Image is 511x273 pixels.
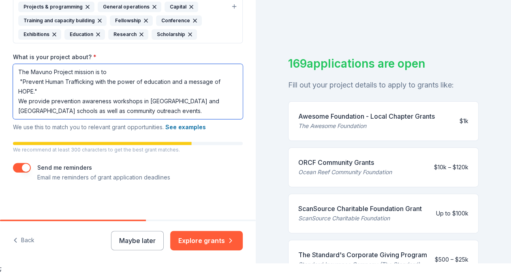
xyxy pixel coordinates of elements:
div: ORCF Community Grants [298,158,392,167]
div: Up to $100k [436,209,468,218]
div: Training and capacity building [18,15,107,26]
p: We recommend at least 300 characters to get the best grant matches. [13,147,243,153]
div: Fill out your project details to apply to grants like: [288,79,479,92]
textarea: The Mavuno Project mission is to "Prevent Human Trafficking with the power of education and a mes... [13,64,243,119]
div: Conference [156,15,202,26]
button: Back [13,232,34,249]
div: Capital [165,2,198,12]
span: We use this to match you to relevant grant opportunities. [13,124,206,130]
button: Maybe later [111,231,164,250]
div: $10k – $120k [434,162,468,172]
div: The Standard's Corporate Giving Program [298,250,427,260]
div: 169 applications are open [288,55,479,72]
button: See examples [165,122,206,132]
label: What is your project about? [13,53,96,61]
button: Explore grants [170,231,243,250]
div: ScanSource Charitable Foundation [298,213,422,223]
div: The Awesome Foundation [298,121,435,131]
div: Exhibitions [18,29,61,40]
div: Fellowship [110,15,153,26]
div: $1k [460,116,468,126]
div: Education [64,29,105,40]
div: $500 – $25k [435,255,468,264]
label: Send me reminders [37,164,92,171]
div: Standard Insurance Company (The Standard) [298,260,427,269]
div: Scholarship [152,29,197,40]
div: Ocean Reef Community Foundation [298,167,392,177]
p: Email me reminders of grant application deadlines [37,173,170,182]
div: Projects & programming [18,2,94,12]
div: ScanSource Charitable Foundation Grant [298,204,422,213]
div: Research [108,29,148,40]
div: General operations [98,2,161,12]
div: Awesome Foundation - Local Chapter Grants [298,111,435,121]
